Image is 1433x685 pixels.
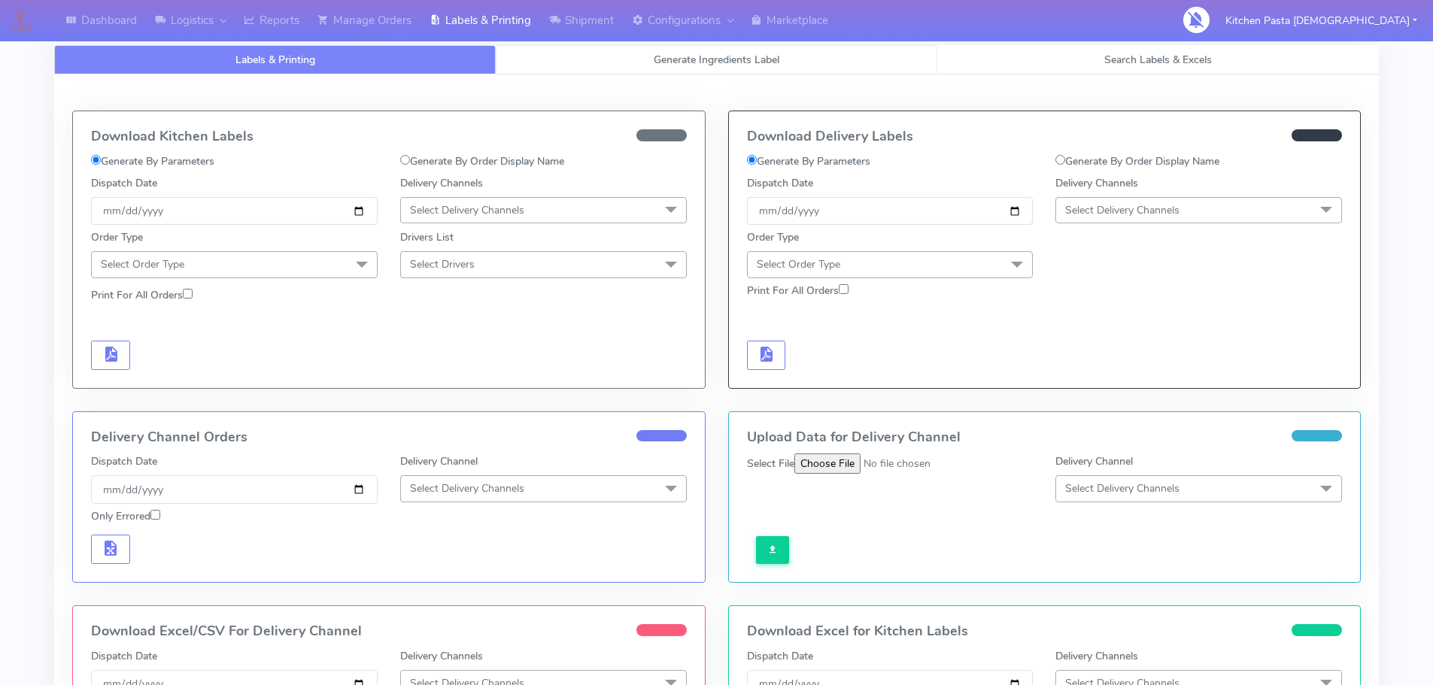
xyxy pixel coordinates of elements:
span: Select Delivery Channels [410,203,524,217]
span: Select Order Type [101,257,184,271]
label: Delivery Channels [400,648,483,664]
h4: Download Excel/CSV For Delivery Channel [91,624,687,639]
label: Generate By Order Display Name [400,153,564,169]
button: Kitchen Pasta [DEMOGRAPHIC_DATA] [1214,5,1428,36]
label: Generate By Parameters [747,153,870,169]
h4: Download Kitchen Labels [91,129,687,144]
label: Generate By Order Display Name [1055,153,1219,169]
label: Print For All Orders [747,283,849,299]
label: Select File [747,456,794,471]
label: Dispatch Date [747,648,813,664]
input: Only Errored [150,510,160,520]
label: Print For All Orders [91,287,193,303]
label: Only Errored [91,508,160,524]
label: Delivery Channel [400,453,478,469]
label: Dispatch Date [91,175,157,191]
span: Labels & Printing [235,53,315,67]
input: Generate By Parameters [91,155,101,165]
span: Select Drivers [410,257,475,271]
label: Delivery Channels [400,175,483,191]
input: Print For All Orders [839,284,849,294]
span: Search Labels & Excels [1104,53,1212,67]
h4: Delivery Channel Orders [91,430,687,445]
span: Select Delivery Channels [1065,203,1179,217]
label: Drivers List [400,229,454,245]
input: Print For All Orders [183,289,193,299]
span: Select Delivery Channels [410,481,524,496]
label: Order Type [91,229,143,245]
label: Dispatch Date [91,648,157,664]
h4: Download Delivery Labels [747,129,1343,144]
label: Delivery Channels [1055,648,1138,664]
label: Delivery Channels [1055,175,1138,191]
span: Generate Ingredients Label [654,53,779,67]
input: Generate By Parameters [747,155,757,165]
input: Generate By Order Display Name [1055,155,1065,165]
label: Dispatch Date [747,175,813,191]
label: Generate By Parameters [91,153,214,169]
h4: Upload Data for Delivery Channel [747,430,1343,445]
h4: Download Excel for Kitchen Labels [747,624,1343,639]
input: Generate By Order Display Name [400,155,410,165]
label: Order Type [747,229,799,245]
label: Dispatch Date [91,453,157,469]
ul: Tabs [54,45,1379,74]
label: Delivery Channel [1055,453,1133,469]
span: Select Delivery Channels [1065,481,1179,496]
span: Select Order Type [757,257,840,271]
